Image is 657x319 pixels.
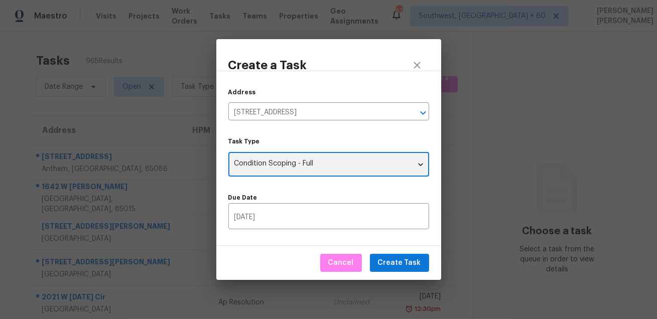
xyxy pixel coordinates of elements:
[228,138,429,144] label: Task Type
[405,53,429,77] button: close
[228,105,401,120] input: Search by address
[320,254,362,272] button: Cancel
[328,257,354,269] span: Cancel
[228,195,429,201] label: Due Date
[416,106,430,120] button: Open
[228,152,429,177] div: Condition Scoping - Full
[228,58,307,72] h3: Create a Task
[378,257,421,269] span: Create Task
[370,254,429,272] button: Create Task
[228,89,256,95] label: Address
